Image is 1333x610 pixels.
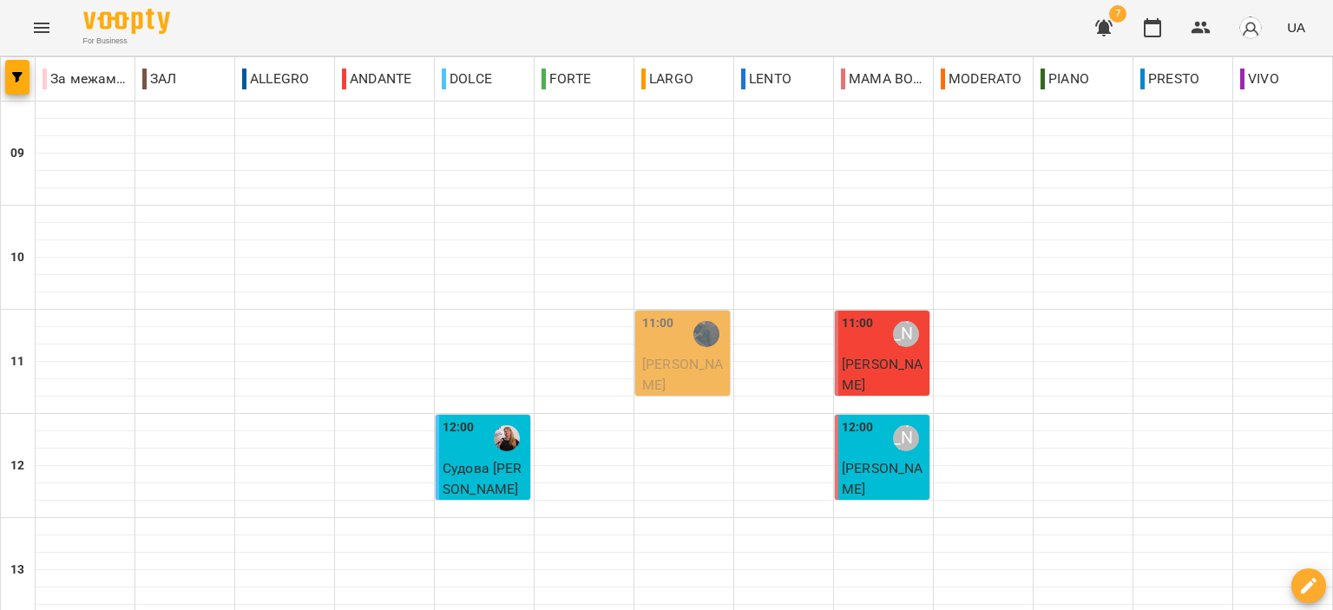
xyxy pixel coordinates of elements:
span: [PERSON_NAME] [642,356,723,393]
img: Воробей Павло [693,321,719,347]
p: разовий [842,499,926,520]
img: Корма Світлана [494,425,520,451]
img: avatar_s.png [1238,16,1263,40]
p: MAMA BOSS [841,69,926,89]
p: MODERATO [941,69,1021,89]
p: ANDANTE [342,69,411,89]
p: LARGO [641,69,693,89]
p: гітара, електрогітара [642,395,726,436]
label: 12:00 [443,418,475,437]
p: DOLCE [442,69,492,89]
p: LENTO [741,69,791,89]
label: 11:00 [642,314,674,333]
button: Menu [21,7,62,49]
h6: 13 [10,561,24,580]
p: VIVO [1240,69,1279,89]
div: Казак Тетяна [893,321,919,347]
p: PIANO [1041,69,1089,89]
span: [PERSON_NAME] [842,460,923,497]
p: PRESTO [1140,69,1199,89]
p: FORTE [542,69,591,89]
label: 12:00 [842,418,874,437]
h6: 11 [10,352,24,371]
p: разовий [443,499,527,520]
span: Судова [PERSON_NAME] [443,460,522,497]
span: For Business [83,36,170,47]
button: UA [1280,11,1312,43]
span: [PERSON_NAME] [842,356,923,393]
label: 11:00 [842,314,874,333]
p: За межами школи [43,69,128,89]
div: Казак Тетяна [893,425,919,451]
p: ALLEGRO [242,69,309,89]
h6: 09 [10,144,24,163]
span: UA [1287,18,1305,36]
span: 7 [1109,5,1126,23]
h6: 10 [10,248,24,267]
p: ЗАЛ [142,69,177,89]
h6: 12 [10,456,24,476]
img: Voopty Logo [83,9,170,34]
p: фортепіано [842,395,926,416]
